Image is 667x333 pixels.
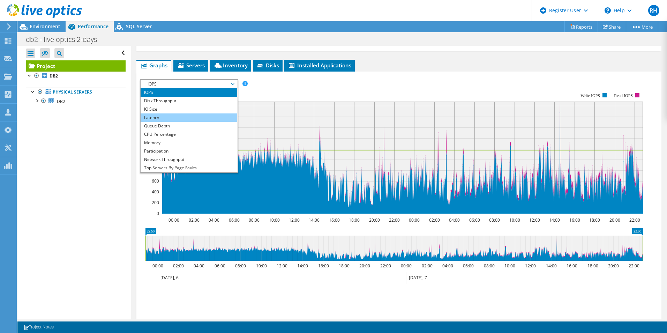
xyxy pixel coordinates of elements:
text: 20:00 [359,263,370,269]
text: 12:00 [529,217,540,223]
text: Read IOPS [614,93,633,98]
text: 02:00 [188,217,199,223]
b: DB2 [50,73,58,79]
text: 400 [152,189,159,195]
svg: \n [605,7,611,14]
span: Disks [256,62,279,69]
text: 06:00 [469,217,480,223]
text: 10:00 [504,263,515,269]
text: 04:00 [449,217,459,223]
text: 04:00 [442,263,453,269]
text: 08:00 [248,217,259,223]
li: Top Servers By Page Faults [141,164,237,172]
span: SQL Server [126,23,152,30]
text: 22:00 [629,217,640,223]
text: 16:00 [318,263,329,269]
li: Network Throughput [141,155,237,164]
text: 22:00 [389,217,399,223]
text: 20:00 [608,263,619,269]
text: 22:00 [380,263,391,269]
text: 16:00 [566,263,577,269]
text: 10:00 [509,217,520,223]
li: Memory [141,139,237,147]
span: RH [648,5,659,16]
text: 02:00 [173,263,183,269]
text: 12:00 [276,263,287,269]
span: Inventory [213,62,248,69]
text: 14:00 [549,217,560,223]
text: 14:00 [297,263,308,269]
text: Write IOPS [580,93,600,98]
text: 06:00 [214,263,225,269]
text: 02:00 [421,263,432,269]
a: More [626,21,658,32]
li: IOPS [141,88,237,97]
li: Queue Depth [141,122,237,130]
text: 02:00 [429,217,440,223]
text: 12:00 [288,217,299,223]
a: Project [26,60,126,72]
text: 20:00 [609,217,620,223]
li: Disk Throughput [141,97,237,105]
span: Installed Applications [288,62,351,69]
text: 600 [152,178,159,184]
text: 10:00 [256,263,267,269]
a: Share [598,21,626,32]
span: DB2 [57,98,65,104]
text: 08:00 [235,263,246,269]
text: 00:00 [409,217,419,223]
text: 06:00 [228,217,239,223]
text: 20:00 [369,217,380,223]
text: 200 [152,200,159,206]
li: IO Size [141,105,237,113]
a: DB2 [26,97,126,106]
span: Performance [78,23,108,30]
span: Graphs [140,62,167,69]
text: 04:00 [208,217,219,223]
text: 16:00 [569,217,580,223]
span: IOPS [144,80,234,88]
li: Participation [141,147,237,155]
text: 14:00 [308,217,319,223]
a: Project Notes [19,323,59,332]
span: Servers [177,62,205,69]
text: 18:00 [338,263,349,269]
text: 18:00 [587,263,598,269]
text: 00:00 [400,263,411,269]
text: 00:00 [168,217,179,223]
span: Environment [30,23,60,30]
text: 08:00 [484,263,494,269]
h2: Advanced Graph Controls [140,318,223,332]
text: 0 [157,210,159,216]
h1: db2 - live optics 2-days [23,36,108,43]
text: 16:00 [329,217,339,223]
li: Latency [141,113,237,122]
text: 10:00 [269,217,279,223]
text: 00:00 [152,263,163,269]
text: 06:00 [463,263,473,269]
li: CPU Percentage [141,130,237,139]
a: DB2 [26,72,126,81]
a: Physical Servers [26,88,126,97]
text: 08:00 [489,217,500,223]
text: 22:00 [628,263,639,269]
text: 18:00 [349,217,359,223]
text: 04:00 [193,263,204,269]
text: 18:00 [589,217,600,223]
a: Reports [564,21,598,32]
text: 12:00 [525,263,535,269]
text: 14:00 [546,263,556,269]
